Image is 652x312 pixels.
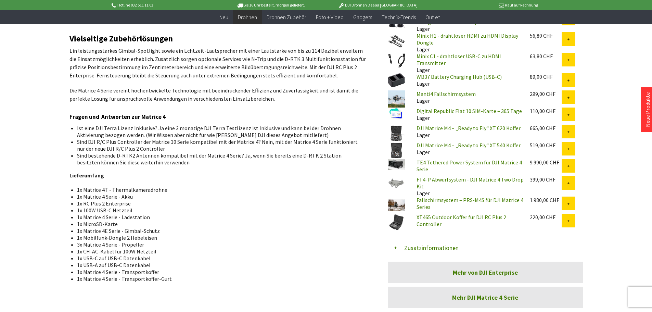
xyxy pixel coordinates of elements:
[215,10,233,24] a: Neu
[77,262,362,269] li: 1x USB-A auf USB-C Datenkabel
[388,53,405,68] img: Minix C1 - drahtloser USB-C zu HDMI Transmitter
[388,125,405,142] img: DJI Matrice M4 – „Ready to Fly
[77,152,362,166] li: Sind bestehende D-RTK2 Antennen kompatibel mit der Matrice 4 Serie? Ja, wenn Sie bereits eine D-R...
[388,214,405,231] img: XT465 Outdoor Koffer für DJI RC Plus 2 Controller
[530,159,562,166] div: 9.990,00 CHF
[421,10,445,24] a: Outlet
[530,53,562,60] div: 63,80 CHF
[388,197,405,214] img: Fallschirmsystem – PRS-M4S für DJI Matrice 4 Series
[388,90,405,108] img: Manti4 Fallschirmsystem
[411,73,524,87] div: Lager
[530,125,562,132] div: 665,00 CHF
[69,33,173,44] strong: Vielseitige Zubehörlösungen
[417,108,522,114] a: Digital Republic Flat 10 SIM-Karte – 365 Tage
[417,125,521,132] a: DJI Matrice M4 – „Ready to Fly" XT 620 Koffer
[219,14,228,21] span: Neu
[411,90,524,104] div: Lager
[417,142,521,149] a: DJI Matrice M4 – „Ready to Fly" XT 540 Koffer
[388,238,583,258] button: Zusatzinformationen
[388,108,405,120] img: Digital Republic Flat 10 SIM-Karte – 365 Tage
[388,287,583,308] a: Mehr DJI Matrice 4 Serie
[111,1,217,9] p: Hotline 032 511 11 03
[77,214,362,221] li: 1x Matrice 4 Serie - Ladestation
[238,14,257,21] span: Drohnen
[530,142,562,149] div: 519,00 CHF
[69,112,367,121] h3: Fragen und Antworten zur Matrice 4
[530,108,562,114] div: 110,00 CHF
[417,90,476,97] a: Manti4 Fallschirmsystem
[411,125,524,138] div: Lager
[388,159,405,170] img: TE4 Tethered Power System für DJI Matrice 4 Serie
[411,142,524,155] div: Lager
[77,186,362,193] li: 1x Matrice 4T - Thermalkameradrohne
[530,197,562,203] div: 1.980,00 CHF
[77,255,362,262] li: 1x USB-C auf USB-C Datenkabel
[411,32,524,53] div: Lager
[77,221,362,227] li: 1x MicroSD-Karte
[388,32,405,49] img: Minix H1 - drahtloser HDMI zu HDMI Display Dongle
[411,108,524,121] div: Lager
[77,138,362,152] li: Sind DJI R/C Plus Controller der Matrice 30 Serie kompatibel mit der Matrice 4? Nein, mit der Mat...
[377,10,421,24] a: Technik-Trends
[324,1,431,9] p: DJI Drohnen Dealer [GEOGRAPHIC_DATA]
[388,176,405,193] img: FT4-P Abwurfsystem - DJI Matrice 4 Two Drop Kit
[311,10,348,24] a: Foto + Video
[77,234,362,241] li: 1x Mobilfunk-Dongle 2 Hebeleisen
[69,86,367,103] p: Die Matrice 4 Serie vereint hochentwickelte Technologie mit beeindruckender Effizienz und Zuverlä...
[77,193,362,200] li: 1x Matrice 4 Serie - Akku
[77,275,362,282] li: 1x Matrice 4 Serie - Transportkoffer-Gurt
[530,32,562,39] div: 56,80 CHF
[411,176,524,197] div: Lager
[388,73,405,87] img: WB37 Battery Charging Hub (USB-C)
[417,159,522,173] a: TE4 Tethered Power System für DJI Matrice 4 Serie
[77,227,362,234] li: 1x Matrice 4E Serie - Gimbal-Schutz
[417,197,523,210] a: Fallschirmsystem – PRS-M4S für DJI Matrice 4 Series
[316,14,344,21] span: Foto + Video
[77,200,362,207] li: 1x RC Plus 2 Enterprise
[388,262,583,283] a: Mehr von DJI Enterprise
[431,1,538,9] p: Kauf auf Rechnung
[217,1,324,9] p: Bis 16 Uhr bestellt, morgen geliefert.
[644,92,651,127] a: Neue Produkte
[77,125,362,138] li: Ist eine DJI Terra Lizenz Inklusive? Ja eine 3 monatige DJI Terra Testlizenz ist Inklusive und ka...
[77,207,362,214] li: 1x 100W USB-C Netzteil
[417,53,501,66] a: Minix C1 - drahtloser USB-C zu HDMI Transmitter
[530,73,562,80] div: 89,00 CHF
[233,10,262,24] a: Drohnen
[353,14,372,21] span: Gadgets
[417,73,502,80] a: WB37 Battery Charging Hub (USB-C)
[425,14,440,21] span: Outlet
[417,214,506,227] a: XT465 Outdoor Koffer für DJI RC Plus 2 Controller
[69,172,104,179] strong: Lieferumfang
[530,90,562,97] div: 299,00 CHF
[388,142,405,159] img: DJI Matrice M4 – „Ready to Fly
[411,53,524,73] div: Lager
[382,14,416,21] span: Technik-Trends
[348,10,377,24] a: Gadgets
[77,269,362,275] li: 1x Matrice 4 Serie - Transportkoffer
[69,47,367,79] p: Ein leistungsstarkes Gimbal-Spotlight sowie ein Echtzeit-Lautsprecher mit einer Lautstärke von bi...
[417,176,524,190] a: FT4-P Abwurfsystem - DJI Matrice 4 Two Drop Kit
[267,14,306,21] span: Drohnen Zubehör
[262,10,311,24] a: Drohnen Zubehör
[417,32,518,46] a: Minix H1 - drahtloser HDMI zu HDMI Display Dongle
[77,241,362,248] li: 3x Matrice 4 Serie - Propeller
[77,248,362,255] li: 1x CH-AC-Kabel für 100W Netzteil
[530,176,562,183] div: 399,00 CHF
[530,214,562,221] div: 220,00 CHF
